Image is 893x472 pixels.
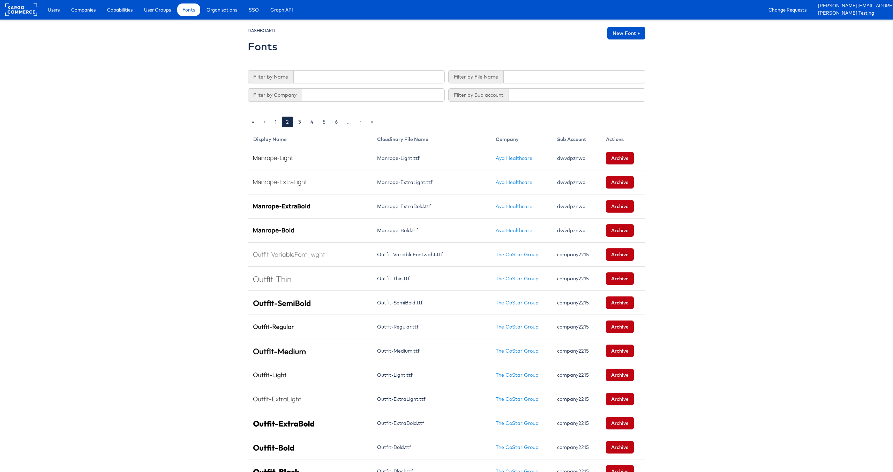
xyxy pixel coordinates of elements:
[606,152,634,164] button: Archive
[331,117,342,127] a: 6
[606,345,634,357] button: Archive
[282,117,293,127] a: 2
[253,300,310,306] img: Outfit-SemiBold
[496,251,539,258] a: The CoStar Group
[102,3,138,16] a: Capabilities
[448,70,503,83] span: Filter by File Name
[253,373,286,378] img: Outfit-Light
[372,411,490,435] td: Outfit-ExtraBold.ttf
[253,180,307,186] img: Manrope-ExtraLight
[43,3,65,16] a: Users
[551,363,601,387] td: company2215
[372,435,490,459] td: Outfit-Bold.ttf
[551,435,601,459] td: company2215
[496,179,532,185] a: Aya Healthcare
[253,156,293,162] img: Manrope-Light
[551,130,601,146] th: Sub Account
[372,267,490,291] td: Outfit-Thin.ttf
[818,10,888,17] a: [PERSON_NAME] Testing
[448,88,509,102] span: Filter by Sub account
[372,170,490,194] td: Manrope-ExtraLight.ttf
[367,117,377,127] a: »
[207,6,237,13] span: Organisations
[606,200,634,213] button: Archive
[248,70,293,83] span: Filter by Name
[551,339,601,363] td: company2215
[496,324,539,330] a: The CoStar Group
[306,117,317,127] a: 4
[606,369,634,381] button: Archive
[606,417,634,429] button: Archive
[606,393,634,405] button: Archive
[177,3,200,16] a: Fonts
[139,3,176,16] a: User Groups
[253,397,301,403] img: Outfit-ExtraLight
[818,2,888,10] a: [PERSON_NAME][EMAIL_ADDRESS][PERSON_NAME][DOMAIN_NAME]
[318,117,330,127] a: 5
[343,117,355,127] a: …
[248,117,258,127] a: «
[372,291,490,315] td: Outfit-SemiBold.ttf
[248,28,275,33] small: DASHBOARD
[551,267,601,291] td: company2215
[107,6,133,13] span: Capabilities
[248,130,372,146] th: Display Name
[372,387,490,411] td: Outfit-ExtraLight.ttf
[248,41,277,52] h2: Fonts
[201,3,242,16] a: Organisations
[606,441,634,453] button: Archive
[600,130,645,146] th: Actions
[551,387,601,411] td: company2215
[372,339,490,363] td: Outfit-Medium.ttf
[496,348,539,354] a: The CoStar Group
[551,243,601,267] td: company2215
[253,421,314,427] img: Outfit-ExtraBold
[249,6,259,13] span: SSO
[496,444,539,450] a: The CoStar Group
[496,396,539,402] a: The CoStar Group
[372,363,490,387] td: Outfit-Light.ttf
[243,3,264,16] a: SSO
[270,117,281,127] a: 1
[763,3,812,16] a: Change Requests
[496,155,532,161] a: Aya Healthcare
[607,27,645,39] a: New Font +
[372,146,490,170] td: Manrope-Light.ttf
[606,176,634,189] button: Archive
[356,117,366,127] a: ›
[551,291,601,315] td: company2215
[490,130,551,146] th: Company
[260,117,269,127] a: ‹
[496,203,532,209] a: Aya Healthcare
[496,420,539,426] a: The CoStar Group
[496,275,539,282] a: The CoStar Group
[606,272,634,285] button: Archive
[253,276,291,282] img: Outfit-Thin
[253,324,294,330] img: Outfit-Regular
[496,227,532,234] a: Aya Healthcare
[253,252,325,258] img: Outfit-VariableFont_wght
[606,224,634,237] button: Archive
[71,6,96,13] span: Companies
[372,243,490,267] td: Outfit-VariableFontwght.ttf
[551,411,601,435] td: company2215
[606,248,634,261] button: Archive
[372,219,490,243] td: Manrope-Bold.ttf
[253,204,310,210] img: Manrope-ExtraBold
[551,170,601,194] td: dwvdpznwo
[248,88,302,102] span: Filter by Company
[48,6,60,13] span: Users
[496,372,539,378] a: The CoStar Group
[551,315,601,339] td: company2215
[551,194,601,219] td: dwvdpznwo
[253,348,306,354] img: Outfit-Medium
[270,6,293,13] span: Graph API
[144,6,171,13] span: User Groups
[265,3,298,16] a: Graph API
[294,117,305,127] a: 3
[253,445,294,451] img: Outfit-Bold
[551,146,601,170] td: dwvdpznwo
[606,320,634,333] button: Archive
[372,194,490,219] td: Manrope-ExtraBold.ttf
[496,300,539,306] a: The CoStar Group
